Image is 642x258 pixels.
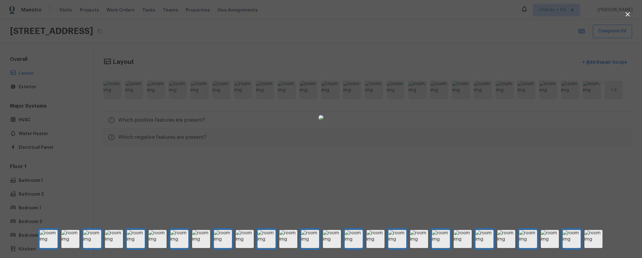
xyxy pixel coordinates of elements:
img: room img [388,230,406,248]
img: room img [366,230,385,248]
img: room img [432,230,450,248]
img: room img [279,230,297,248]
img: room img [454,230,472,248]
img: room img [236,230,254,248]
img: room img [323,230,341,248]
img: room img [105,230,123,248]
img: room img [83,230,101,248]
img: room img [149,230,167,248]
img: room img [127,230,145,248]
img: room img [301,230,319,248]
img: room img [519,230,537,248]
img: room img [61,230,79,248]
img: room img [170,230,188,248]
img: room img [257,230,276,248]
img: room img [40,230,58,248]
img: room img [345,230,363,248]
img: room img [214,230,232,248]
img: room img [563,230,581,248]
img: room img [584,230,602,248]
img: room img [410,230,428,248]
img: 95664fa3-fcb8-4be5-bd97-7bf001b8f284.jpg [319,115,323,120]
img: room img [475,230,493,248]
img: room img [541,230,559,248]
img: room img [497,230,515,248]
img: room img [192,230,210,248]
